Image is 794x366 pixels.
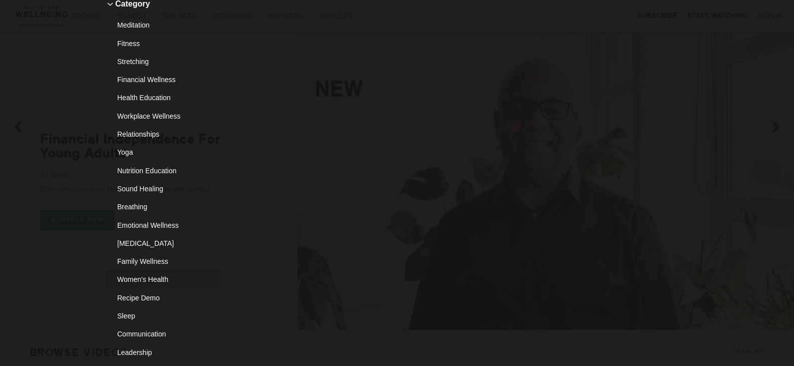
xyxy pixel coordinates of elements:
[105,125,220,143] button: Relationships
[105,71,220,89] button: Financial Wellness
[117,39,201,49] div: Fitness
[117,129,201,139] div: Relationships
[117,274,201,284] div: Women's Health
[105,143,220,161] button: Yoga
[105,289,220,307] button: Recipe Demo
[105,270,220,288] button: Women's Health
[105,307,220,325] button: Sleep
[105,234,220,252] button: [MEDICAL_DATA]
[117,184,201,194] div: Sound Healing
[105,325,220,343] button: Communication
[117,93,201,103] div: Health Education
[105,180,220,198] button: Sound Healing
[117,202,201,212] div: Breathing
[117,347,201,357] div: Leadership
[117,147,201,157] div: Yoga
[105,343,220,361] button: Leadership
[117,20,201,30] div: Meditation
[117,256,201,266] div: Family Wellness
[105,35,220,53] button: Fitness
[105,198,220,216] button: Breathing
[105,89,220,107] button: Health Education
[117,311,201,321] div: Sleep
[117,166,201,176] div: Nutrition Education
[117,75,201,85] div: Financial Wellness
[117,111,201,121] div: Workplace Wellness
[117,329,201,339] div: Communication
[105,162,220,180] button: Nutrition Education
[117,220,201,230] div: Emotional Wellness
[105,107,220,125] button: Workplace Wellness
[105,53,220,71] button: Stretching
[105,216,220,234] button: Emotional Wellness
[117,57,201,67] div: Stretching
[117,238,201,248] div: [MEDICAL_DATA]
[105,16,220,34] button: Meditation
[105,252,220,270] button: Family Wellness
[117,293,201,303] div: Recipe Demo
